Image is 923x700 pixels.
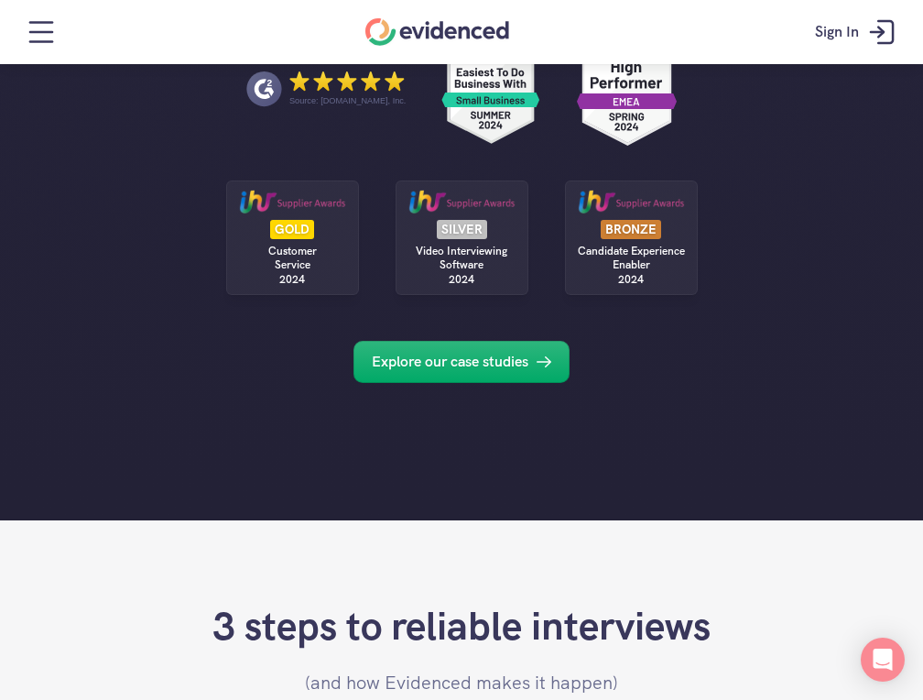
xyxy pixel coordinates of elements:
[815,20,859,44] p: Sign In
[861,638,905,682] div: Open Intercom Messenger
[279,273,305,286] p: 2024
[405,245,519,271] p: Video Interviewing Software
[801,5,914,60] a: Sign In
[228,258,356,271] p: Service
[441,223,483,236] p: SILVER
[275,223,309,236] p: GOLD
[365,18,509,46] a: Home
[577,35,677,144] div: G2 reviews
[289,95,406,106] p: Source: [DOMAIN_NAME], Inc.
[574,245,689,271] p: Candidate Experience Enabler
[605,223,657,236] p: BRONZE
[353,341,570,383] a: Explore our case studies
[618,273,644,286] p: 2024
[449,273,474,286] p: 2024
[228,245,356,257] p: Customer
[440,35,540,144] div: G2 reviews
[212,603,711,651] h2: 3 steps to reliable interviews
[372,350,528,374] p: Explore our case studies
[233,668,690,697] p: (and how Evidenced makes it happen)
